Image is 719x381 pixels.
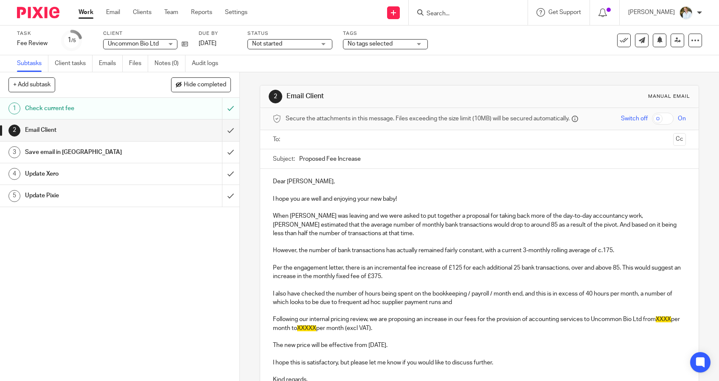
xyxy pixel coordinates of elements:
button: + Add subtask [8,77,55,92]
label: Client [103,30,188,37]
img: sarah-royle.jpg [679,6,693,20]
label: Due by [199,30,237,37]
a: Notes (0) [154,55,185,72]
a: Work [79,8,93,17]
div: 5 [8,190,20,202]
div: 3 [8,146,20,158]
a: Team [164,8,178,17]
button: Hide completed [171,77,231,92]
p: The new price will be effective from [DATE]. [273,341,686,350]
label: Tags [343,30,428,37]
span: Get Support [548,9,581,15]
a: Client tasks [55,55,93,72]
button: Cc [673,133,686,146]
p: I hope you are well and enjoying your new baby! [273,195,686,203]
input: Search [426,10,502,18]
h1: Email Client [286,92,497,101]
label: Status [247,30,332,37]
span: XXXXX [297,325,316,331]
h1: Check current fee [25,102,151,115]
div: 1 [67,35,76,45]
span: On [678,114,686,123]
p: [PERSON_NAME] [628,8,675,17]
a: Audit logs [192,55,225,72]
h1: Update Pixie [25,189,151,202]
a: Email [106,8,120,17]
p: Per the engagement letter, there is an incremental fee increase of £125 for each additional 25 ba... [273,264,686,281]
a: Files [129,55,148,72]
p: I hope this is satisfactory, but please let me know if you would like to discuss further. [273,358,686,367]
div: 1 [8,102,20,114]
span: XXXX [656,316,671,322]
span: No tags selected [348,41,393,47]
div: 2 [8,125,20,136]
small: /5 [71,38,76,43]
a: Reports [191,8,212,17]
a: Clients [133,8,152,17]
span: Switch off [621,114,648,123]
label: Subject: [273,155,295,163]
div: 2 [269,90,282,103]
div: Manual email [648,93,690,100]
a: Settings [225,8,247,17]
h1: Email Client [25,124,151,136]
label: To: [273,135,282,144]
p: However, the number of bank transactions has actually remained fairly constant, with a current 3-... [273,246,686,255]
label: Task [17,30,51,37]
span: Secure the attachments in this message. Files exceeding the size limit (10MB) will be secured aut... [286,114,570,123]
div: 4 [8,168,20,180]
span: Hide completed [184,82,226,88]
p: Dear [PERSON_NAME], [273,177,686,186]
h1: Update Xero [25,168,151,180]
span: Not started [252,41,282,47]
p: Following our internal pricing review, we are proposing an increase in our fees for the provision... [273,315,686,333]
p: When [PERSON_NAME] was leaving and we were asked to put together a proposal for taking back more ... [273,212,686,238]
img: Pixie [17,7,59,18]
a: Emails [99,55,123,72]
p: I also have checked the number of hours being spent on the bookkeeping / payroll / month end, and... [273,290,686,307]
div: Fee Review [17,39,51,48]
span: [DATE] [199,40,216,46]
h1: Save email in [GEOGRAPHIC_DATA] [25,146,151,159]
a: Subtasks [17,55,48,72]
span: Uncommon Bio Ltd [108,41,159,47]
